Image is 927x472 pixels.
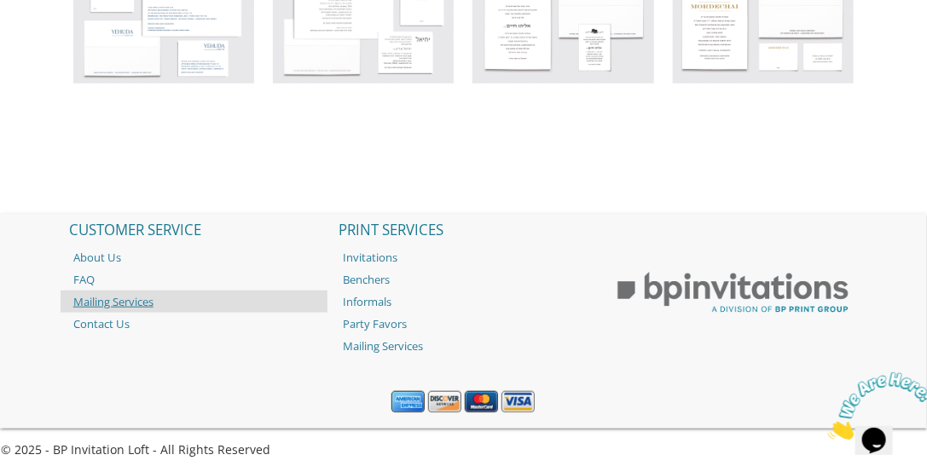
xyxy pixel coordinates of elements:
[330,313,597,335] a: Party Favors
[428,391,461,413] img: Discover
[465,391,498,413] img: MasterCard
[330,335,597,357] a: Mailing Services
[330,268,597,291] a: Benchers
[501,391,535,413] img: Visa
[61,246,327,268] a: About Us
[821,366,927,446] iframe: chat widget
[7,7,113,74] img: Chat attention grabber
[61,313,327,335] a: Contact Us
[330,214,597,246] h2: PRINT SERVICES
[61,268,327,291] a: FAQ
[330,291,597,313] a: Informals
[391,391,425,413] img: American Express
[330,246,597,268] a: Invitations
[600,261,866,325] img: BP Print Group
[61,291,327,313] a: Mailing Services
[61,214,327,246] h2: CUSTOMER SERVICE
